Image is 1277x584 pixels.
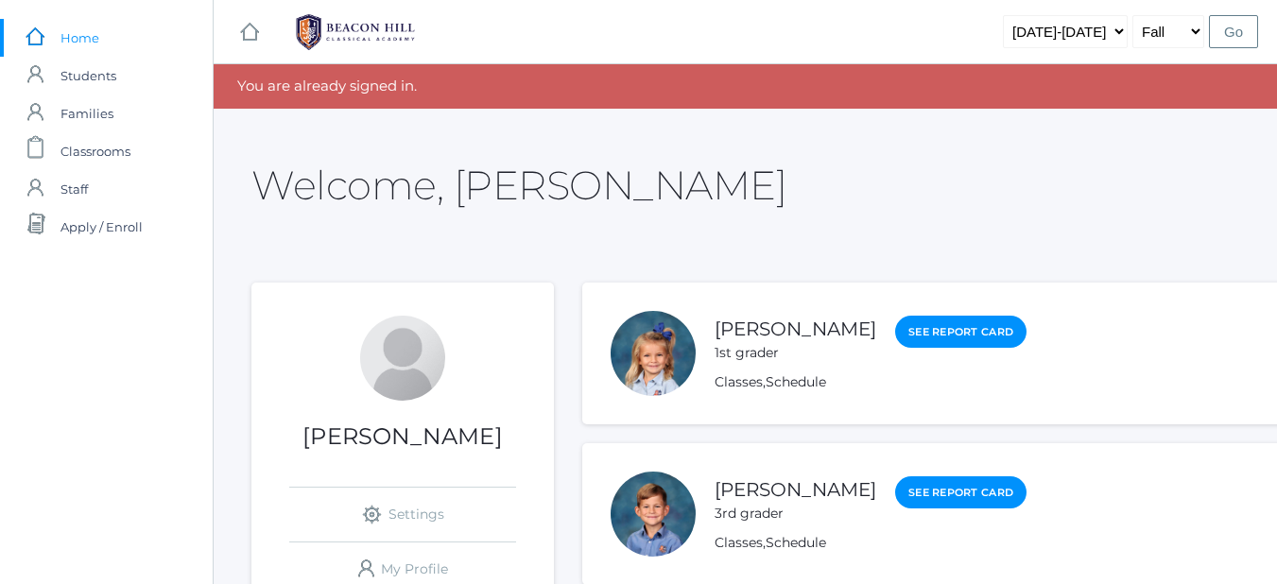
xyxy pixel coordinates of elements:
a: Classes [715,373,763,390]
a: Schedule [766,534,826,551]
div: Johanna Laubacher [360,316,445,401]
a: See Report Card [895,316,1027,349]
div: 3rd grader [715,504,876,524]
span: Apply / Enroll [60,208,143,246]
a: Classes [715,534,763,551]
div: Dustin Laubacher [611,472,696,557]
div: 1st grader [715,343,876,363]
span: Students [60,57,116,94]
span: Families [60,94,113,132]
img: 1_BHCALogos-05.png [285,9,426,56]
h1: [PERSON_NAME] [251,424,554,449]
div: , [715,372,1027,392]
div: Shiloh Laubacher [611,311,696,396]
h2: Welcome, [PERSON_NAME] [251,163,786,207]
div: You are already signed in. [214,64,1277,109]
a: Settings [289,488,516,541]
span: Home [60,19,99,57]
input: Go [1209,15,1258,48]
a: [PERSON_NAME] [715,478,876,501]
span: Classrooms [60,132,130,170]
div: , [715,533,1027,553]
a: Schedule [766,373,826,390]
span: Staff [60,170,88,208]
a: See Report Card [895,476,1027,509]
a: [PERSON_NAME] [715,318,876,340]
